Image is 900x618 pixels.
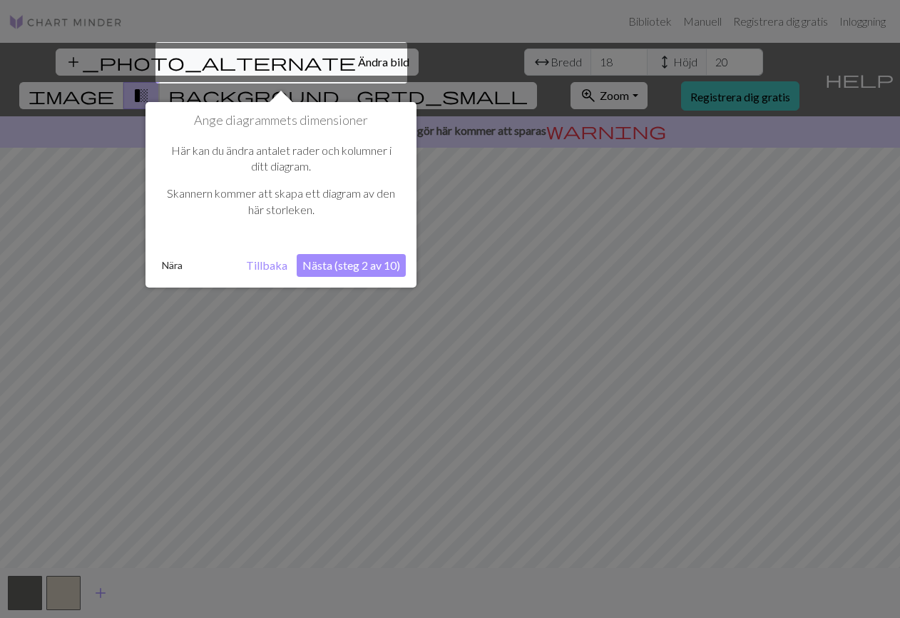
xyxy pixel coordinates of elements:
[167,186,395,216] font: Skannern kommer att skapa ett diagram av den här storleken.
[156,255,188,276] button: Nära
[162,259,183,271] font: Nära
[240,254,293,277] button: Tillbaka
[194,112,368,128] font: Ange diagrammets dimensioner
[246,258,287,272] font: Tillbaka
[171,143,392,173] font: Här kan du ändra antalet rader och kolumner i ditt diagram.
[302,258,400,272] font: Nästa (steg 2 av 10)
[145,102,416,288] div: Ange diagrammets dimensioner
[297,254,406,277] button: Nästa (steg 2 av 10)
[156,113,406,128] h1: Ange diagrammets dimensioner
